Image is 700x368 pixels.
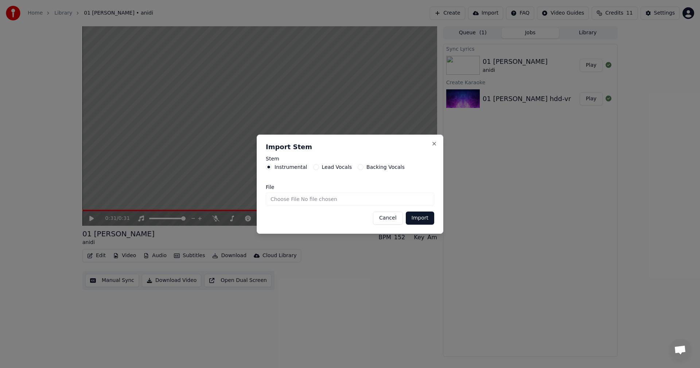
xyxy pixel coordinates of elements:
label: Instrumental [275,164,307,170]
button: Cancel [373,212,402,225]
label: File [266,185,434,190]
label: Backing Vocals [366,164,405,170]
button: Import [406,212,434,225]
label: Stem [266,156,434,161]
label: Lead Vocals [322,164,352,170]
h2: Import Stem [266,144,434,150]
